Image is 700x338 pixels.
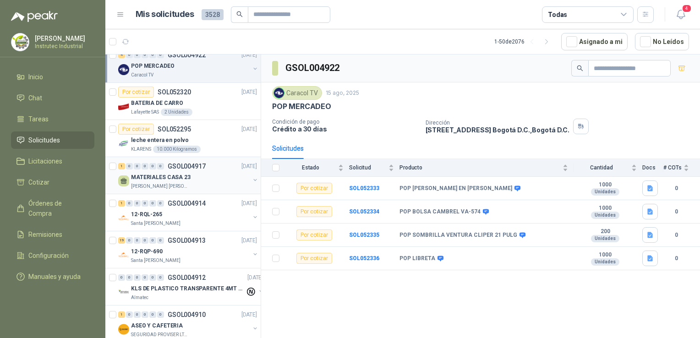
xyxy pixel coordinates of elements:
[574,181,637,189] b: 1000
[11,268,94,285] a: Manuales y ayuda
[591,188,619,196] div: Unidades
[149,200,156,207] div: 0
[118,49,259,79] a: 4 0 0 0 0 0 GSOL004922[DATE] Company LogoPOP MERCADEOCaracol TV
[131,183,189,190] p: [PERSON_NAME] [PERSON_NAME]
[349,164,387,171] span: Solicitud
[157,163,164,169] div: 0
[131,284,245,293] p: KLS DE PLASTICO TRANSPARENTE 4MT CAL 4 Y CINTA TRA
[157,311,164,318] div: 0
[272,102,331,111] p: POP MERCADEO
[296,206,332,217] div: Por cotizar
[272,143,304,153] div: Solicitudes
[682,4,692,13] span: 4
[118,200,125,207] div: 1
[118,198,259,227] a: 1 0 0 0 0 0 GSOL004914[DATE] Company Logo12-RQL-265Santa [PERSON_NAME]
[247,273,263,282] p: [DATE]
[118,287,129,298] img: Company Logo
[105,83,261,120] a: Por cotizarSOL052320[DATE] Company LogoBATERIA DE CARROLafayette SAS2 Unidades
[28,135,60,145] span: Solicitudes
[149,163,156,169] div: 0
[118,64,129,75] img: Company Logo
[399,232,517,239] b: POP SOMBRILLA VENTURA CLIPER 21 PULG
[28,93,42,103] span: Chat
[399,164,561,171] span: Producto
[241,51,257,60] p: [DATE]
[285,164,336,171] span: Estado
[28,72,43,82] span: Inicio
[28,272,81,282] span: Manuales y ayuda
[399,255,435,262] b: POP LIBRETA
[118,52,125,58] div: 4
[28,251,69,261] span: Configuración
[11,195,94,222] a: Órdenes de Compra
[35,44,92,49] p: Instrutec Industrial
[118,161,259,190] a: 1 0 0 0 0 0 GSOL004917[DATE] MATERIALES CASA 23[PERSON_NAME] [PERSON_NAME]
[326,89,359,98] p: 15 ago, 2025
[134,274,141,281] div: 0
[399,208,481,216] b: POP BOLSA CAMBREL VA-574
[126,311,133,318] div: 0
[118,324,129,335] img: Company Logo
[126,237,133,244] div: 0
[131,210,162,219] p: 12-RQL-265
[157,52,164,58] div: 0
[126,200,133,207] div: 0
[591,258,619,266] div: Unidades
[136,8,194,21] h1: Mis solicitudes
[118,274,125,281] div: 0
[574,228,637,235] b: 200
[274,88,284,98] img: Company Logo
[241,311,257,319] p: [DATE]
[168,163,206,169] p: GSOL004917
[142,163,148,169] div: 0
[591,235,619,242] div: Unidades
[494,34,554,49] div: 1 - 50 de 2076
[134,200,141,207] div: 0
[131,146,151,153] p: KLARENS
[11,68,94,86] a: Inicio
[296,183,332,194] div: Por cotizar
[11,33,29,51] img: Company Logo
[142,311,148,318] div: 0
[426,120,569,126] p: Dirección
[349,185,379,191] a: SOL052333
[574,251,637,259] b: 1000
[118,311,125,318] div: 1
[241,236,257,245] p: [DATE]
[118,272,265,301] a: 0 0 0 0 0 0 GSOL004912[DATE] Company LogoKLS DE PLASTICO TRANSPARENTE 4MT CAL 4 Y CINTA TRAAlmatec
[157,274,164,281] div: 0
[241,125,257,134] p: [DATE]
[131,322,183,330] p: ASEO Y CAFETERIA
[131,109,159,116] p: Lafayette SAS
[118,250,129,261] img: Company Logo
[349,208,379,215] b: SOL052334
[131,247,163,256] p: 12-RQP-690
[11,11,58,22] img: Logo peakr
[105,120,261,157] a: Por cotizarSOL052295[DATE] Company Logoleche entera en polvoKLARENS10.000 Kilogramos
[28,114,49,124] span: Tareas
[126,52,133,58] div: 0
[561,33,628,50] button: Asignado a mi
[118,101,129,112] img: Company Logo
[131,294,148,301] p: Almatec
[11,226,94,243] a: Remisiones
[158,126,191,132] p: SOL052295
[673,6,689,23] button: 4
[118,87,154,98] div: Por cotizar
[574,205,637,212] b: 1000
[11,153,94,170] a: Licitaciones
[28,177,49,187] span: Cotizar
[591,212,619,219] div: Unidades
[349,255,379,262] b: SOL052336
[663,231,689,240] b: 0
[35,35,92,42] p: [PERSON_NAME]
[399,185,512,192] b: POP [PERSON_NAME] EN [PERSON_NAME]
[236,11,243,17] span: search
[28,198,86,218] span: Órdenes de Compra
[142,237,148,244] div: 0
[157,200,164,207] div: 0
[168,200,206,207] p: GSOL004914
[663,159,700,177] th: # COTs
[241,88,257,97] p: [DATE]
